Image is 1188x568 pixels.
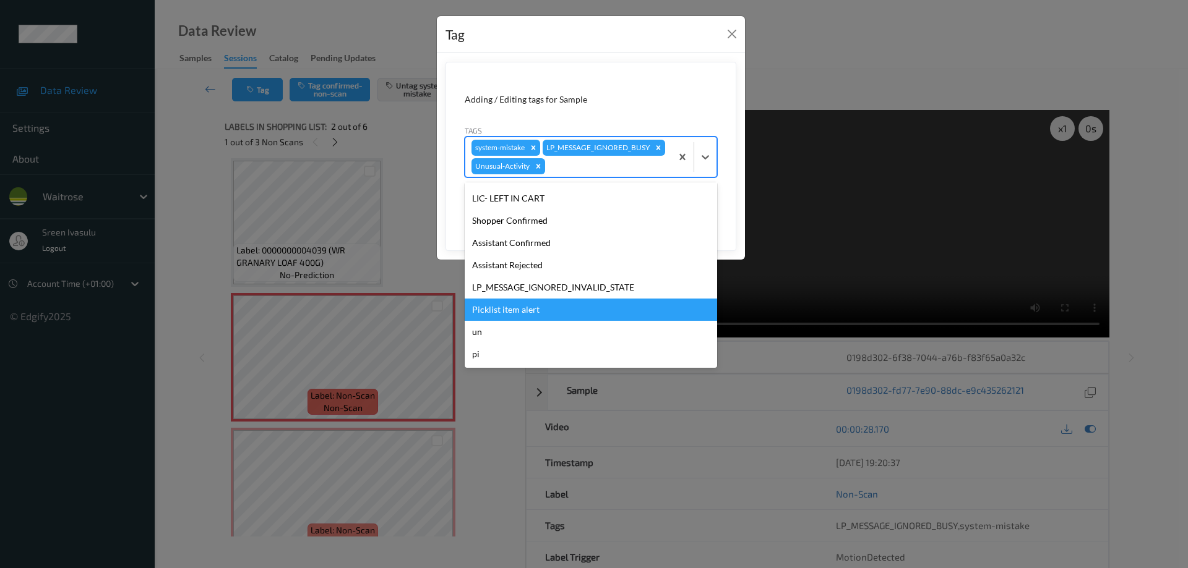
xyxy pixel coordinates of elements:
div: Assistant Rejected [465,254,717,276]
div: system-mistake [471,140,527,156]
div: pi [465,343,717,365]
div: Adding / Editing tags for Sample [465,93,717,106]
div: Assistant Confirmed [465,232,717,254]
div: Unusual-Activity [471,158,532,174]
div: Picklist item alert [465,299,717,321]
div: LIC- LEFT IN CART [465,187,717,210]
div: Remove Unusual-Activity [532,158,545,174]
label: Tags [465,125,482,136]
button: Close [723,25,741,43]
div: LP_MESSAGE_IGNORED_BUSY [543,140,652,156]
div: Remove system-mistake [527,140,540,156]
div: Shopper Confirmed [465,210,717,232]
div: LP_MESSAGE_IGNORED_INVALID_STATE [465,276,717,299]
div: Tag [445,25,465,45]
div: un [465,321,717,343]
div: Remove LP_MESSAGE_IGNORED_BUSY [652,140,665,156]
